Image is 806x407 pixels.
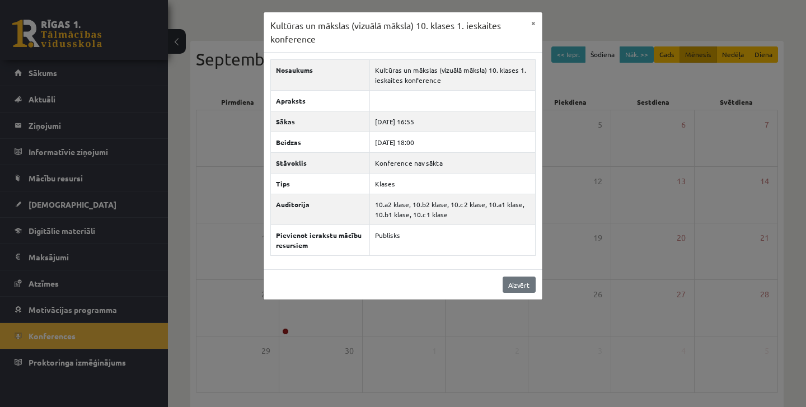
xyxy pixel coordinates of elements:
td: Klases [370,174,536,194]
td: Konference nav sākta [370,153,536,174]
th: Stāvoklis [271,153,370,174]
button: × [524,12,542,34]
td: Publisks [370,225,536,256]
td: Kultūras un mākslas (vizuālā māksla) 10. klases 1. ieskaites konference [370,60,536,91]
a: Aizvērt [503,277,536,293]
td: [DATE] 18:00 [370,132,536,153]
td: [DATE] 16:55 [370,111,536,132]
th: Beidzas [271,132,370,153]
h3: Kultūras un mākslas (vizuālā māksla) 10. klases 1. ieskaites konference [270,19,524,45]
th: Auditorija [271,194,370,225]
th: Sākas [271,111,370,132]
th: Tips [271,174,370,194]
th: Nosaukums [271,60,370,91]
th: Pievienot ierakstu mācību resursiem [271,225,370,256]
td: 10.a2 klase, 10.b2 klase, 10.c2 klase, 10.a1 klase, 10.b1 klase, 10.c1 klase [370,194,536,225]
th: Apraksts [271,91,370,111]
